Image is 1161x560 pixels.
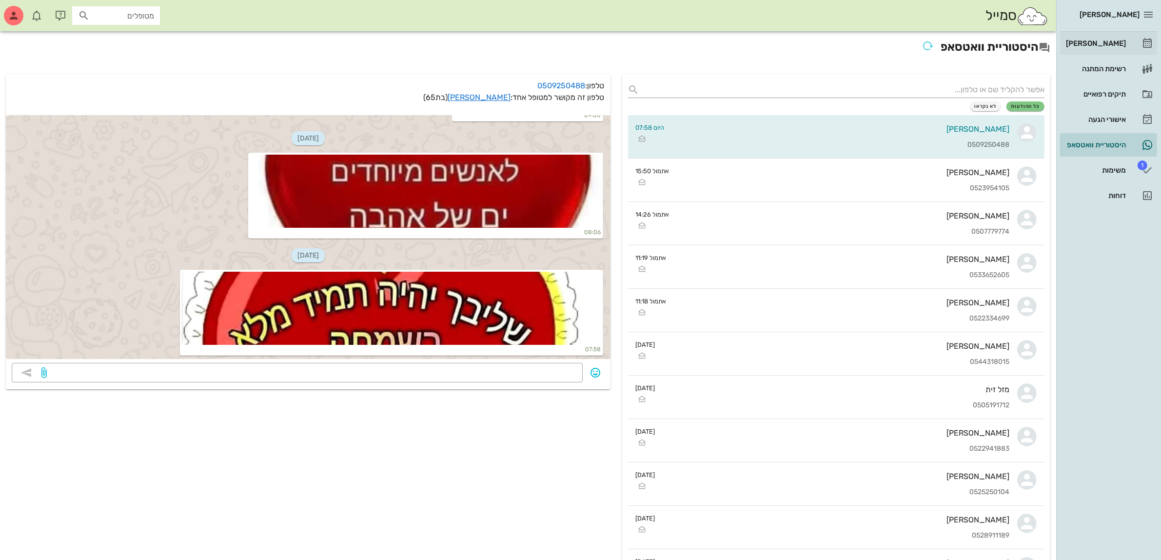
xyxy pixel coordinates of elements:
[454,111,601,120] small: 09:00
[292,131,325,145] span: [DATE]
[674,271,1010,280] div: 0533652605
[1060,133,1157,157] a: היסטוריית וואטסאפ
[663,515,1010,524] div: [PERSON_NAME]
[677,168,1010,177] div: [PERSON_NAME]
[663,428,1010,438] div: [PERSON_NAME]
[6,37,1050,59] h2: היסטוריית וואטסאפ
[672,124,1010,134] div: [PERSON_NAME]
[677,184,1010,193] div: 0523954105
[1064,192,1126,200] div: דוחות
[636,166,669,176] small: אתמול 15:50
[448,93,511,102] a: [PERSON_NAME]
[636,297,667,306] small: אתמול 11:18
[636,340,655,349] small: [DATE]
[1080,10,1140,19] span: [PERSON_NAME]
[663,472,1010,481] div: [PERSON_NAME]
[970,101,1001,111] button: לא נקראו
[538,81,586,90] a: 0509250488
[636,253,667,262] small: אתמול 11:19
[644,82,1045,98] input: אפשר להקליד שם או טלפון...
[636,210,669,219] small: אתמול 14:26
[1011,103,1040,109] span: כל ההודעות
[426,93,436,102] span: 65
[672,141,1010,149] div: 0509250488
[424,93,448,102] span: (בת )
[1064,141,1126,149] div: היסטוריית וואטסאפ
[1006,101,1044,111] button: כל ההודעות
[663,488,1010,497] div: 0525250104
[1064,90,1126,98] div: תיקים רפואיים
[250,228,601,237] small: 08:06
[636,514,655,523] small: [DATE]
[663,385,1010,394] div: מזל זית
[1064,116,1126,123] div: אישורי הגעה
[677,228,1010,236] div: 0507779774
[12,92,605,103] p: טלפון זה מקושר למטופל אחד:
[663,532,1010,540] div: 0528911189
[674,315,1010,323] div: 0522334699
[1138,160,1147,170] span: תג
[663,445,1010,453] div: 0522941883
[636,383,655,393] small: [DATE]
[1060,82,1157,106] a: תיקים רפואיים
[677,211,1010,220] div: [PERSON_NAME]
[1060,159,1157,182] a: תגמשימות
[292,248,325,262] span: [DATE]
[975,103,997,109] span: לא נקראו
[1064,65,1126,73] div: רשימת המתנה
[1060,57,1157,80] a: רשימת המתנה
[636,470,655,480] small: [DATE]
[1060,32,1157,55] a: [PERSON_NAME]
[182,345,601,354] small: 07:58
[663,358,1010,366] div: 0544318015
[1064,40,1126,47] div: [PERSON_NAME]
[1064,166,1126,174] div: משימות
[1060,108,1157,131] a: אישורי הגעה
[636,427,655,436] small: [DATE]
[1060,184,1157,207] a: דוחות
[674,255,1010,264] div: [PERSON_NAME]
[12,80,605,92] p: טלפון:
[663,401,1010,410] div: 0505191712
[674,298,1010,307] div: [PERSON_NAME]
[29,8,35,14] span: תג
[1017,6,1048,26] img: SmileCloud logo
[663,341,1010,351] div: [PERSON_NAME]
[636,123,665,132] small: היום 07:58
[985,5,1048,26] div: סמייל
